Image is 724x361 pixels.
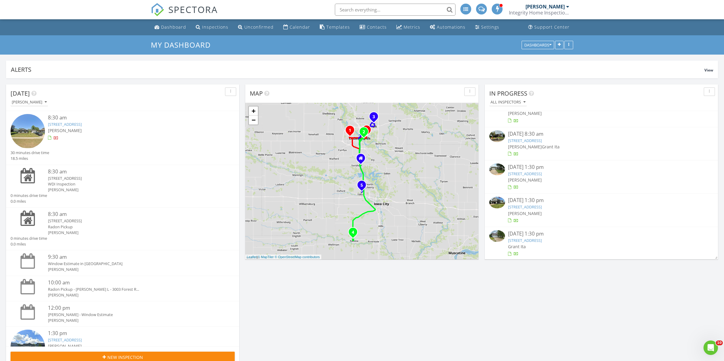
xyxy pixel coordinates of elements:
[48,230,216,236] div: [PERSON_NAME]
[534,24,570,30] div: Support Center
[244,24,274,30] div: Unconfirmed
[290,24,310,30] div: Calendar
[48,168,216,176] div: 8:30 am
[489,130,713,157] a: [DATE] 8:30 am [STREET_ADDRESS] [PERSON_NAME]Grant Ita
[542,144,560,150] span: Grant Ita
[489,89,527,97] span: In Progress
[275,255,320,259] a: © OpenStreetMap contributors
[508,171,542,176] a: [STREET_ADDRESS]
[716,340,723,345] span: 10
[202,24,228,30] div: Inspections
[48,287,216,292] div: Radon Pickup - [PERSON_NAME] L - 3003 Forest R...
[11,89,30,97] span: [DATE]
[48,312,216,318] div: [PERSON_NAME] - Window Estimate
[374,116,377,120] div: 3220 24th Ave, Marion, IA 52302
[48,218,216,224] div: [STREET_ADDRESS]
[11,211,235,247] a: 8:30 am [STREET_ADDRESS] Radon Pickup [PERSON_NAME] 0 minutes drive time 0.0 miles
[394,22,423,33] a: Metrics
[48,318,216,323] div: [PERSON_NAME]
[489,98,527,106] button: All Inspectors
[367,24,387,30] div: Contacts
[48,181,216,187] div: WDI Inspection
[161,24,186,30] div: Dashboard
[48,337,82,343] a: [STREET_ADDRESS]
[508,204,542,210] a: [STREET_ADDRESS]
[48,176,216,181] div: [STREET_ADDRESS]
[367,130,370,133] div: 2758 Iowa Ave SE, Cedar Rapids, IA 52403
[48,279,216,287] div: 10:00 am
[353,232,357,236] div: 835 1st Pl, Kalona, IA 52247
[11,236,47,241] div: 0 minutes drive time
[193,22,231,33] a: Inspections
[489,197,505,208] img: 9302572%2Fcover_photos%2FM6e9gYM4VbpZia5F3Oov%2Fsmall.9302572-1756325990792
[48,304,216,312] div: 12:00 pm
[704,68,713,73] span: View
[363,130,365,134] i: 2
[508,110,542,116] span: [PERSON_NAME]
[48,343,82,349] span: [PERSON_NAME]
[11,198,47,204] div: 0.0 miles
[404,24,420,30] div: Metrics
[11,193,47,198] div: 0 minutes drive time
[524,43,551,47] div: Dashboards
[11,168,235,204] a: 8:30 am [STREET_ADDRESS] WDI Inspection [PERSON_NAME] 0 minutes drive time 0.0 miles
[350,130,354,134] div: 4812 Montclair Dr NW, Cedar Rapids, IA 52405
[508,130,695,138] div: [DATE] 8:30 am
[11,114,235,161] a: 8:30 am [STREET_ADDRESS] [PERSON_NAME] 30 minutes drive time 18.5 miles
[489,230,713,257] a: [DATE] 1:30 pm [STREET_ADDRESS] Grant Ita
[48,211,216,218] div: 8:30 am
[508,138,542,143] a: [STREET_ADDRESS]
[373,115,375,119] i: 3
[48,114,216,122] div: 8:30 am
[473,22,502,33] a: Settings
[48,330,216,337] div: 1:30 pm
[11,156,49,161] div: 18.5 miles
[258,255,274,259] a: © MapTiler
[508,244,526,249] span: Grant Ita
[250,89,263,97] span: Map
[249,116,258,125] a: Zoom out
[151,40,216,50] a: My Dashboard
[249,106,258,116] a: Zoom in
[508,211,542,216] span: [PERSON_NAME]
[365,128,368,132] i: 3
[526,4,565,10] div: [PERSON_NAME]
[489,163,713,190] a: [DATE] 1:30 pm [STREET_ADDRESS] [PERSON_NAME]
[168,3,218,16] span: SPECTORA
[491,100,526,104] div: All Inspectors
[48,128,82,133] span: [PERSON_NAME]
[107,354,143,360] span: New Inspection
[11,114,45,148] img: streetview
[245,255,321,260] div: |
[361,158,364,162] div: 2721 120th St NE, Swisher IA 52338
[335,4,456,16] input: Search everything...
[11,98,48,106] button: [PERSON_NAME]
[508,144,542,150] span: [PERSON_NAME]
[352,230,354,235] i: 4
[522,41,554,49] button: Dashboards
[11,65,704,74] div: Alerts
[703,340,718,355] iframe: Intercom live chat
[508,197,695,204] div: [DATE] 1:30 pm
[152,22,189,33] a: Dashboard
[357,22,389,33] a: Contacts
[12,100,47,104] div: [PERSON_NAME]
[48,292,216,298] div: [PERSON_NAME]
[362,185,365,188] div: 1505 Green Oak Pass, Tiffin, IA 52340
[48,187,216,193] div: [PERSON_NAME]
[48,122,82,127] a: [STREET_ADDRESS]
[427,22,468,33] a: Automations (Advanced)
[508,238,542,243] a: [STREET_ADDRESS]
[489,230,505,242] img: 9302084%2Fcover_photos%2F8i7TWf6kMCk9b3t5OAHG%2Fsmall.jpg
[364,131,367,135] div: 1041 19th St SE, Cedar Rapids, IA 52403
[437,24,465,30] div: Automations
[508,230,695,238] div: [DATE] 1:30 pm
[151,8,218,21] a: SPECTORA
[360,183,363,188] i: 5
[48,261,216,267] div: Window Estimate in [GEOGRAPHIC_DATA]
[481,24,499,30] div: Settings
[489,197,713,223] a: [DATE] 1:30 pm [STREET_ADDRESS] [PERSON_NAME]
[508,177,542,183] span: [PERSON_NAME]
[509,10,569,16] div: Integrity Home Inspections
[11,241,47,247] div: 0.0 miles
